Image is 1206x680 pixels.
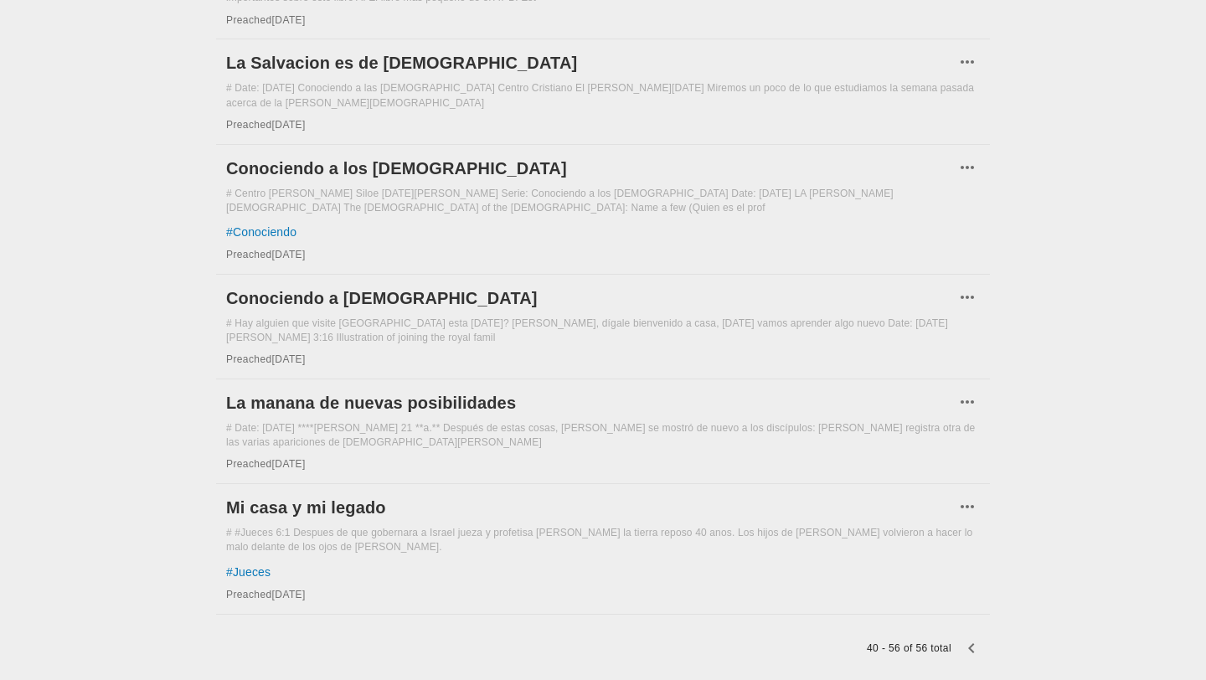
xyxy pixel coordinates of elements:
span: Preached [DATE] [226,14,306,26]
a: # Jueces [226,564,271,580]
span: Preached [DATE] [226,458,306,470]
span: 40 - 56 of 56 total [858,642,951,654]
span: Preached [DATE] [226,119,306,131]
a: Conociendo a los [DEMOGRAPHIC_DATA] [226,155,955,182]
span: Preached [DATE] [226,249,306,260]
div: # Date: [DATE] Conociendo a las [DEMOGRAPHIC_DATA] Centro Cristiano El [PERSON_NAME][DATE] Miremo... [226,81,980,110]
a: La manana de nuevas posibilidades [226,389,955,416]
a: La Salvacion es de [DEMOGRAPHIC_DATA] [226,49,955,76]
iframe: Drift Widget Chat Controller [1122,596,1186,660]
a: Mi casa y mi legado [226,494,955,521]
a: Conociendo a [DEMOGRAPHIC_DATA] [226,285,955,312]
span: Preached [DATE] [226,353,306,365]
div: # Centro [PERSON_NAME] Siloe [DATE][PERSON_NAME] Serie: Conociendo a los [DEMOGRAPHIC_DATA] Date:... [226,187,980,215]
div: # Date: [DATE] ****[PERSON_NAME] 21 **a.** Después de estas cosas, [PERSON_NAME] se mostró de nue... [226,421,980,450]
a: # Conociendo [226,224,296,240]
div: # Hay alguien que visite [GEOGRAPHIC_DATA] esta [DATE]? [PERSON_NAME], dígale bienvenido a casa, ... [226,317,980,345]
span: Preached [DATE] [226,589,306,600]
div: # #Jueces 6:1 Despues de que gobernara a Israel jueza y profetisa [PERSON_NAME] la tierra reposo ... [226,526,980,554]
